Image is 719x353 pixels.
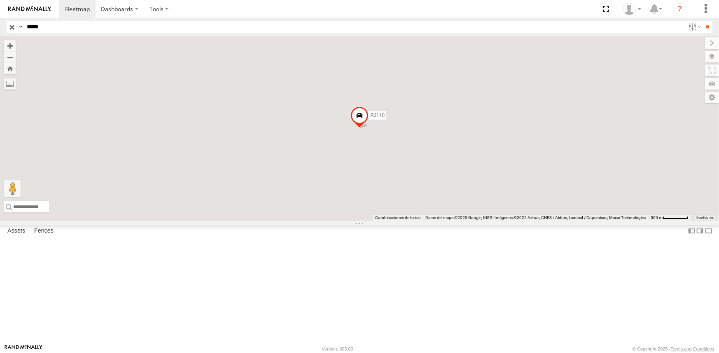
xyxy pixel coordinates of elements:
label: Dock Summary Table to the Left [688,225,696,237]
button: Zoom in [4,40,16,51]
label: Hide Summary Table [705,225,713,237]
a: Terms and Conditions [671,346,714,351]
a: Visit our Website [5,345,42,353]
i: ? [673,2,686,16]
label: Dock Summary Table to the Right [696,225,704,237]
label: Search Filter Options [685,21,703,33]
button: Zoom Home [4,63,16,74]
div: © Copyright 2025 - [633,346,714,351]
label: Fences [30,225,58,237]
label: Measure [4,78,16,90]
label: Search Query [17,21,24,33]
span: 500 m [651,215,663,220]
img: rand-logo.svg [8,6,51,12]
label: Map Settings [705,92,719,103]
a: Condiciones [696,216,714,219]
button: Zoom out [4,51,16,63]
div: Reynaldo Alvarado [620,3,644,15]
button: Escala del mapa: 500 m por 59 píxeles [648,215,691,221]
span: RJ110 [370,113,385,118]
label: Assets [3,225,29,237]
button: Arrastra el hombrecito naranja al mapa para abrir Street View [4,180,21,197]
div: Version: 305.03 [322,346,353,351]
span: Datos del mapa ©2025 Google, INEGI Imágenes ©2025 Airbus, CNES / Airbus, Landsat / Copernicus, Ma... [425,215,646,220]
button: Combinaciones de teclas [375,215,420,221]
